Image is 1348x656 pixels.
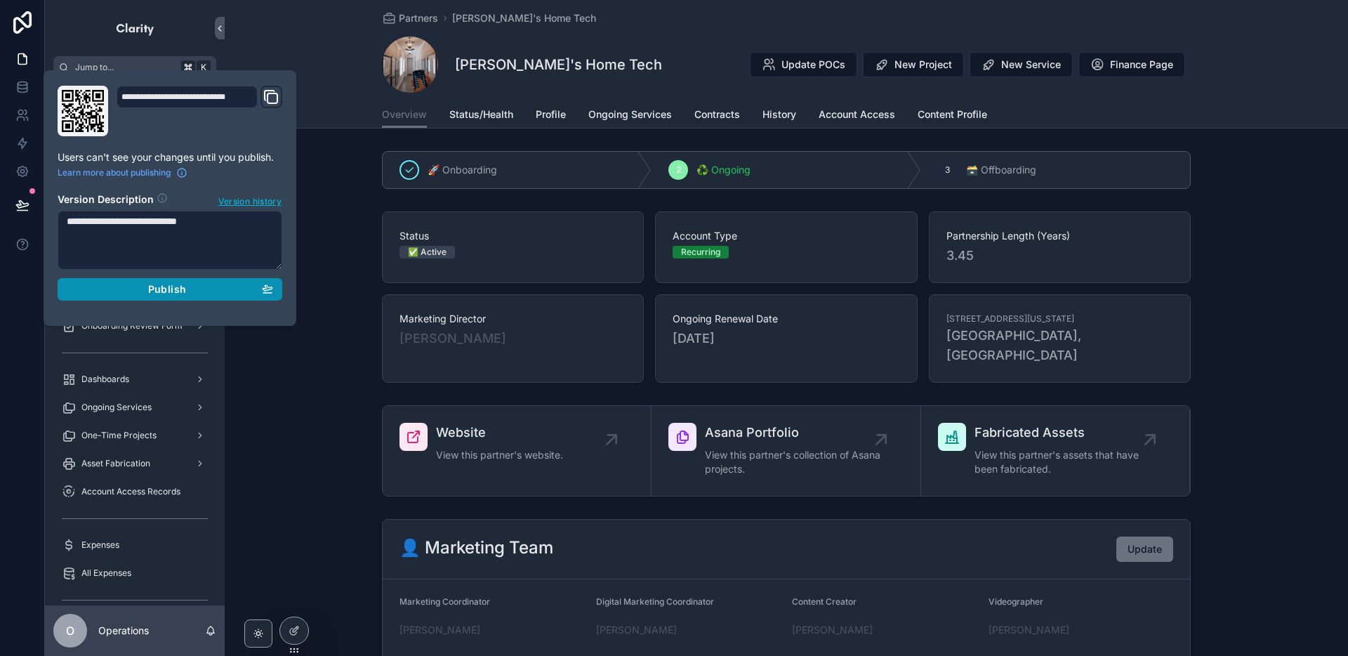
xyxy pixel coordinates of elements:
a: Content Profile [918,102,987,130]
button: New Project [863,52,964,77]
p: Operations [98,624,149,638]
span: View this partner's website. [436,448,563,462]
a: Contracts [694,102,740,130]
h1: [PERSON_NAME]'s Home Tech [455,55,662,74]
span: Version history [218,193,282,207]
span: One-Time Projects [81,430,157,441]
a: Asset Fabrication [53,451,216,476]
span: Onboarding Review Form [81,320,183,332]
span: Account Type [673,229,899,243]
span: All Expenses [81,568,131,579]
span: View this partner's collection of Asana projects. [705,448,880,476]
a: Onboarding Review Form [53,313,216,339]
button: Update [1116,537,1173,562]
span: Expenses [81,539,119,551]
a: Expenses [53,532,216,558]
span: 🚀 Onboarding [428,163,497,177]
span: Profile [536,107,566,122]
span: 3 [945,164,950,176]
a: [PERSON_NAME]'s Home Tech [452,11,596,25]
a: Fabricated AssetsView this partner's assets that have been fabricated. [921,406,1190,496]
a: [PERSON_NAME] [399,623,480,637]
span: Ongoing Services [588,107,672,122]
span: Ongoing Services [81,402,152,413]
a: Ongoing Services [53,395,216,420]
span: Overview [382,107,427,122]
span: ♻️ Ongoing [696,163,751,177]
span: View this partner's assets that have been fabricated. [974,448,1150,476]
span: 🗃 Offboarding [966,163,1036,177]
span: Account Access [819,107,895,122]
span: Marketing Director [399,312,626,326]
a: One-Time Projects [53,423,216,448]
h2: 👤 Marketing Team [399,537,553,559]
span: Ongoing Renewal Date [673,312,899,326]
span: Partners [399,11,438,25]
span: Update POCs [781,58,845,72]
span: 2 [676,164,681,176]
span: Asset Fabrication [81,458,150,469]
span: Jump to... [75,62,176,73]
span: O [66,622,74,639]
button: Version history [218,192,282,208]
span: Marketing Coordinator [399,596,490,607]
button: Finance Page [1078,52,1185,77]
a: Overview [382,102,427,129]
span: Content Creator [792,596,857,607]
span: Partnership Length (Years) [946,229,1173,243]
h2: Version Description [58,192,154,208]
span: [GEOGRAPHIC_DATA], [GEOGRAPHIC_DATA] [946,326,1173,365]
a: WebsiteView this partner's website. [383,406,652,496]
div: Domain and Custom Link [117,86,282,136]
a: [PERSON_NAME] [989,623,1069,637]
span: Account Access Records [81,486,180,497]
span: Dashboards [81,374,129,385]
span: Videographer [989,596,1043,607]
a: History [762,102,796,130]
span: Learn more about publishing [58,167,171,178]
span: Digital Marketing Coordinator [596,596,714,607]
span: Website [436,423,563,442]
a: Status/Health [449,102,513,130]
a: Asana PortfolioView this partner's collection of Asana projects. [652,406,920,496]
div: ✅ Active [408,246,447,258]
span: New Service [1001,58,1061,72]
span: [STREET_ADDRESS][US_STATE] [946,313,1074,324]
a: Profile [536,102,566,130]
a: Partners [382,11,438,25]
a: [PERSON_NAME] [792,623,873,637]
span: Update [1128,542,1162,556]
span: History [762,107,796,122]
span: [DATE] [673,329,899,348]
button: Update POCs [750,52,857,77]
span: Status [399,229,626,243]
span: Status/Health [449,107,513,122]
a: All Expenses [53,560,216,586]
a: Account Access [819,102,895,130]
span: Fabricated Assets [974,423,1150,442]
span: K [198,62,209,73]
span: Publish [148,283,186,296]
a: [PERSON_NAME] [596,623,677,637]
span: Finance Page [1110,58,1173,72]
a: Learn more about publishing [58,167,187,178]
span: Contracts [694,107,740,122]
a: [PERSON_NAME] [399,329,506,348]
button: Publish [58,278,282,301]
button: Jump to...K [53,56,216,79]
img: App logo [115,17,155,39]
div: scrollable content [45,79,225,605]
a: Dashboards [53,367,216,392]
span: New Project [894,58,952,72]
span: Asana Portfolio [705,423,880,442]
span: 3.45 [946,246,1173,265]
div: Recurring [681,246,720,258]
button: New Service [970,52,1073,77]
a: Account Access Records [53,479,216,504]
